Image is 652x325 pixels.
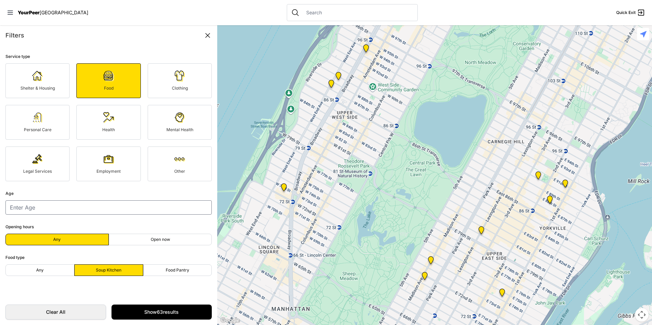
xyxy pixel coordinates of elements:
div: Avenue Church [558,177,572,193]
a: Mental Health [148,105,212,140]
input: Enter Age [5,200,212,215]
a: Show63results [112,305,212,320]
span: Employment [97,169,121,174]
a: Clear All [5,305,106,320]
span: Opening hours [5,224,34,229]
a: Health [76,105,140,140]
a: Legal Services [5,146,70,181]
span: Mental Health [166,127,193,132]
div: Senior Programming [324,77,338,93]
div: Food Provider [359,42,373,58]
span: Quick Exit [616,10,636,15]
span: Clear All [13,309,99,315]
span: Food Pantry [166,267,189,273]
span: Health [102,127,115,132]
a: Personal Care [5,105,70,140]
div: Manhattan [418,269,432,285]
a: Other [148,146,212,181]
span: Soup Kitchen [96,267,121,273]
span: Any [36,267,44,273]
span: Open now [151,237,170,242]
span: Shelter & Housing [20,86,55,91]
img: Google [219,316,241,325]
a: Food [76,63,140,98]
span: Service type [5,54,30,59]
a: Employment [76,146,140,181]
span: Any [53,237,61,242]
span: Clothing [172,86,188,91]
span: Personal Care [24,127,51,132]
span: Age [5,191,14,196]
a: YourPeer[GEOGRAPHIC_DATA] [18,11,88,15]
span: Food [104,86,114,91]
span: Other [174,169,185,174]
button: Map camera controls [635,308,649,322]
a: Quick Exit [616,9,645,17]
span: YourPeer [18,10,40,15]
a: Clothing [148,63,212,98]
span: [GEOGRAPHIC_DATA] [40,10,88,15]
span: Legal Services [23,169,52,174]
span: Filters [5,32,24,39]
a: Open this area in Google Maps (opens a new window) [219,316,241,325]
span: Food type [5,255,25,260]
a: Shelter & Housing [5,63,70,98]
input: Search [302,9,413,16]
